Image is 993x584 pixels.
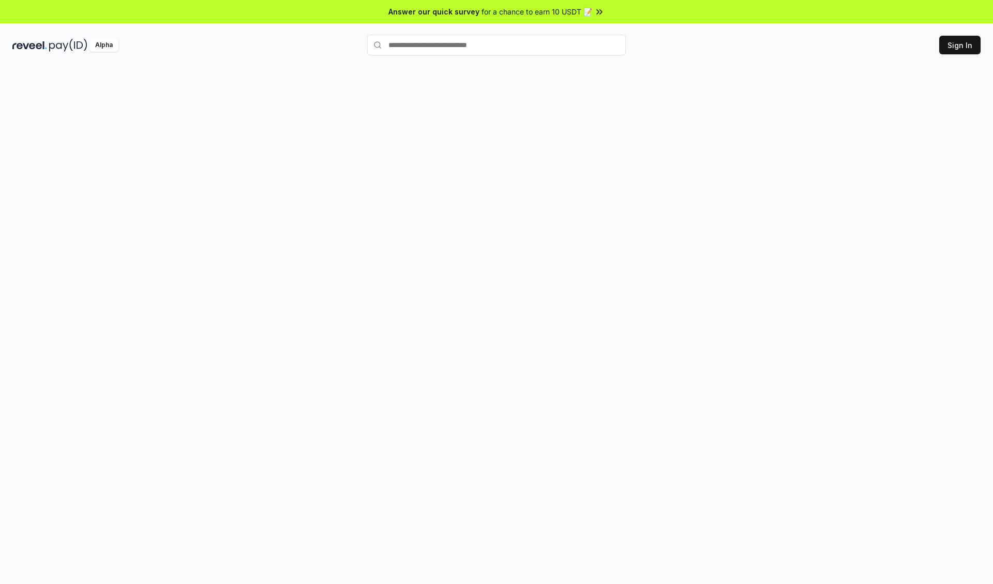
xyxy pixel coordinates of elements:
button: Sign In [939,36,981,54]
img: pay_id [49,39,87,52]
div: Alpha [89,39,118,52]
span: Answer our quick survey [388,6,479,17]
img: reveel_dark [12,39,47,52]
span: for a chance to earn 10 USDT 📝 [482,6,592,17]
